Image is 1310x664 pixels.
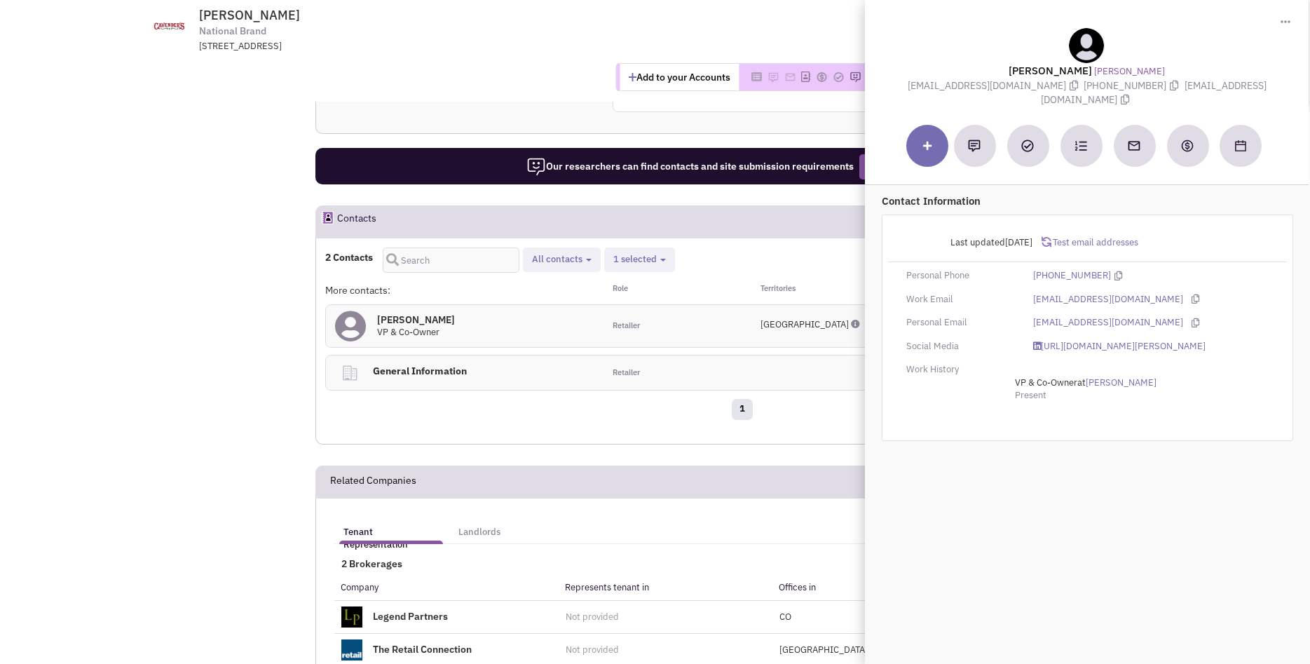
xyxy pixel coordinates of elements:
h2: Related Companies [330,466,416,497]
a: The Retail Connection [373,643,472,656]
span: [PERSON_NAME] [199,7,300,23]
a: 1 [732,399,753,420]
img: Send an email [1127,139,1141,153]
div: More contacts: [325,283,603,297]
input: Search [383,248,519,273]
img: teammate.png [1069,28,1104,63]
a: Legend Partners [373,610,448,623]
span: Not provided [566,611,619,623]
span: Our researchers can find contacts and site submission requirements [526,160,854,172]
div: [STREET_ADDRESS] [199,40,565,53]
button: 1 selected [609,252,670,267]
img: icon-researcher-20.png [526,157,546,177]
img: Please add to your accounts [816,72,827,83]
img: Please add to your accounts [850,72,861,83]
a: Landlords [451,513,507,541]
th: Offices in [772,575,1079,600]
button: Add to your Accounts [620,64,739,90]
img: Please add to your accounts [784,72,796,83]
span: Test email addresses [1051,236,1138,248]
a: [PERSON_NAME] [1094,65,1165,79]
a: [EMAIL_ADDRESS][DOMAIN_NAME] [1033,293,1183,306]
img: Create a deal [1180,139,1194,153]
div: Territories [742,283,881,297]
span: VP & Co-Owner [1015,377,1077,388]
span: National Brand [199,24,266,39]
span: Retailer [613,320,640,332]
h5: Tenant Representation [343,526,439,551]
div: Personal Phone [897,269,1024,283]
div: Work History [897,363,1024,377]
span: Present [1015,389,1046,401]
img: Schedule a Meeting [1235,140,1246,151]
a: [EMAIL_ADDRESS][DOMAIN_NAME] [1033,316,1183,330]
div: Work Email [897,293,1024,306]
span: [GEOGRAPHIC_DATA] [760,318,849,330]
button: All contacts [528,252,596,267]
th: Company [334,575,559,600]
span: Retailer [613,367,640,379]
p: Contact Information [882,194,1293,208]
span: CO [779,611,791,623]
span: [DATE] [1005,236,1032,248]
a: Tenant Representation [336,513,446,541]
lable: [PERSON_NAME] [1009,64,1092,77]
span: VP & Co-Owner [377,326,439,338]
span: [GEOGRAPHIC_DATA] [779,644,868,656]
h4: 2 Contacts [325,251,373,264]
a: [URL][DOMAIN_NAME][PERSON_NAME] [1033,340,1206,353]
span: 1 selected [613,253,657,265]
div: Personal Email [897,316,1024,330]
span: 2 Brokerages [334,557,402,570]
img: theretailconnection.net [341,639,362,660]
h2: Contacts [337,206,376,237]
div: Role [603,283,742,297]
span: Not provided [566,644,619,656]
h4: General Information [368,355,580,386]
a: [PHONE_NUMBER] [1033,269,1111,283]
a: [PERSON_NAME] [1086,377,1157,390]
span: [EMAIL_ADDRESS][DOMAIN_NAME] [908,79,1084,92]
div: Social Media [897,340,1024,353]
img: Please add to your accounts [833,72,844,83]
img: Add a Task [1021,140,1034,152]
img: Please add to your accounts [767,72,779,83]
button: Request Research [859,154,957,179]
h4: [PERSON_NAME] [377,313,455,326]
img: Subscribe to a cadence [1074,140,1087,152]
span: at [1015,377,1157,388]
img: clarity_building-linegeneral.png [341,364,359,382]
span: [PHONE_NUMBER] [1084,79,1184,92]
div: Last updated [897,229,1042,256]
h5: Landlords [458,526,500,538]
th: Represents tenant in [559,575,772,600]
span: All contacts [532,253,582,265]
img: Add a note [968,140,981,152]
